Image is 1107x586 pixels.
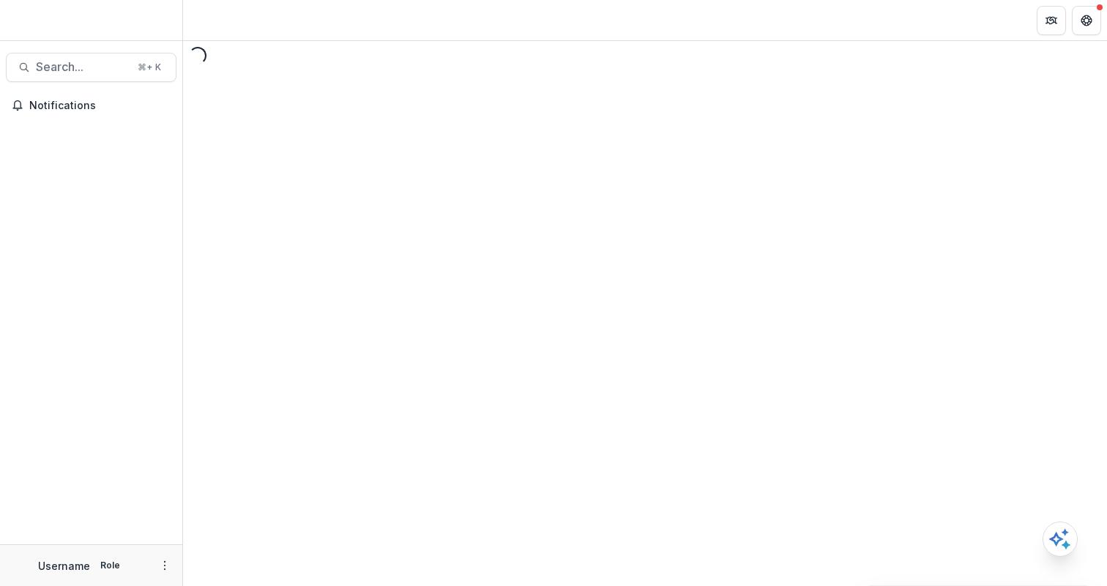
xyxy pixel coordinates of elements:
button: Notifications [6,94,176,117]
button: More [156,557,174,574]
span: Notifications [29,100,171,112]
span: Search... [36,60,129,74]
div: ⌘ + K [135,59,164,75]
button: Partners [1037,6,1066,35]
button: Get Help [1072,6,1101,35]
p: Username [38,558,90,574]
p: Role [96,559,124,572]
button: Search... [6,53,176,82]
button: Open AI Assistant [1043,522,1078,557]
